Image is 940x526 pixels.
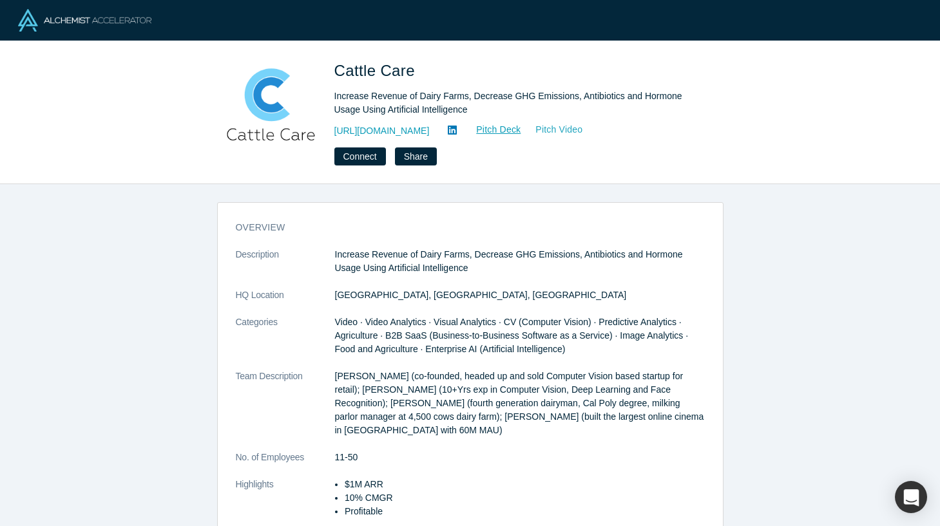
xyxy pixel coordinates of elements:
li: 10% CMGR [345,491,705,505]
div: Increase Revenue of Dairy Farms, Decrease GHG Emissions, Antibiotics and Hormone Usage Using Arti... [334,89,695,117]
dt: Categories [236,315,335,370]
dt: Team Description [236,370,335,451]
dt: No. of Employees [236,451,335,478]
a: Pitch Deck [462,122,521,137]
a: Pitch Video [521,122,583,137]
p: Increase Revenue of Dairy Farms, Decrease GHG Emissions, Antibiotics and Hormone Usage Using Arti... [335,248,705,275]
a: [URL][DOMAIN_NAME] [334,124,430,138]
p: [PERSON_NAME] (co-founded, headed up and sold Computer Vision based startup for retail); [PERSON_... [335,370,705,437]
dt: Description [236,248,335,288]
dt: HQ Location [236,288,335,315]
img: Cattle Care's Logo [226,59,316,149]
li: Profitable [345,505,705,518]
li: $1M ARR [345,478,705,491]
span: Video · Video Analytics · Visual Analytics · CV (Computer Vision) · Predictive Analytics · Agricu... [335,317,689,354]
dd: 11-50 [335,451,705,464]
h3: overview [236,221,687,234]
button: Connect [334,147,386,165]
img: Alchemist Logo [18,9,151,32]
dd: [GEOGRAPHIC_DATA], [GEOGRAPHIC_DATA], [GEOGRAPHIC_DATA] [335,288,705,302]
button: Share [395,147,437,165]
span: Cattle Care [334,62,419,79]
